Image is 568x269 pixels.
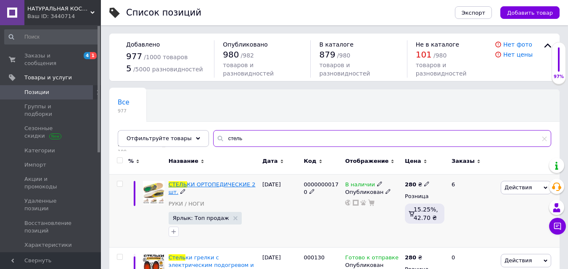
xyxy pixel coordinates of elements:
span: Экспорт [462,10,485,16]
span: 879 [319,50,335,60]
span: Отображение [345,157,388,165]
b: 280 [405,254,416,261]
span: Восстановление позиций [24,219,78,235]
span: товаров и разновидностей [319,62,370,77]
span: Действия [505,184,532,191]
span: Добавлено [126,41,160,48]
div: 97% [552,74,565,80]
div: 6 [446,174,499,248]
div: Ваш ID: 3440714 [27,13,101,20]
span: Стель [169,254,186,261]
span: 101 [416,50,432,60]
span: / 980 [337,52,350,59]
input: Поиск [4,29,99,44]
div: Розница [405,193,444,200]
span: В каталоге [319,41,353,48]
span: Дата [262,157,278,165]
span: 4 [84,52,90,59]
span: 100 [118,149,231,155]
a: РУКИ / НОГИ [169,200,204,208]
span: Товары и услуги [24,74,72,81]
input: Поиск по названию позиции, артикулу и поисковым запросам [213,130,551,147]
span: 000130 [304,254,325,261]
span: 5 [126,63,132,73]
div: Опубликован [345,261,401,269]
span: Код [304,157,316,165]
span: Отфильтруйте товары [127,135,192,141]
span: СТЕЛЬ [169,181,187,188]
span: товаров и разновидностей [223,62,274,77]
span: Не в каталоге [416,41,460,48]
span: Импорт [24,161,46,169]
span: Акции и промокоды [24,175,78,191]
span: Название [169,157,198,165]
button: Добавить товар [500,6,560,19]
span: Действия [505,257,532,264]
div: Опубликован [345,188,401,196]
span: 977 [118,108,129,114]
span: Готово к отправке [345,254,399,263]
span: 00000000170 [304,181,338,195]
span: Опубликовано [223,41,268,48]
span: Характеристики [24,241,72,249]
span: 980 [223,50,239,60]
span: Добавить товар [507,10,553,16]
span: В наличии [345,181,375,190]
span: Категории [24,147,55,154]
div: [DATE] [260,174,302,248]
span: товаров и разновидностей [416,62,467,77]
span: НАТУРАЛЬНАЯ КОСМЕТИКА ☘️DMS-COSMETICS COMPANY☘️ [27,5,90,13]
img: СТЕЛЬКИ ОРТОПЕДИЧЕСКИЕ 2 шт. [143,181,164,204]
span: Не показываются в [GEOGRAPHIC_DATA]... [118,131,190,147]
span: % [128,157,134,165]
div: ₴ [405,254,422,261]
span: 1 [90,52,97,59]
span: Ярлык: Топ продаж [173,215,229,221]
span: Все [118,99,129,106]
span: 15.25%, 42.70 ₴ [414,206,438,221]
span: / 5000 разновидностей [133,66,203,73]
div: ₴ [405,181,430,188]
span: 977 [126,51,142,61]
div: Список позиций [126,8,201,17]
button: Чат с покупателем [549,218,566,235]
span: Группы и подборки [24,103,78,118]
a: СТЕЛЬКИ ОРТОПЕДИЧЕСКИЕ 2 шт. [169,181,256,195]
span: / 1000 товаров [144,54,188,60]
span: Позиции [24,89,49,96]
a: Нет цены [503,51,533,58]
span: Заказы и сообщения [24,52,78,67]
div: Не показываются в Каталоге ProSale [109,122,248,154]
button: Экспорт [455,6,492,19]
span: Заказы [452,157,475,165]
b: 280 [405,181,416,188]
span: Сезонные скидки [24,125,78,140]
span: Цена [405,157,421,165]
span: Удаленные позиции [24,197,78,212]
span: КИ ОРТОПЕДИЧЕСКИЕ 2 шт. [169,181,256,195]
span: / 980 [433,52,446,59]
span: / 982 [241,52,254,59]
a: Нет фото [503,41,532,48]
